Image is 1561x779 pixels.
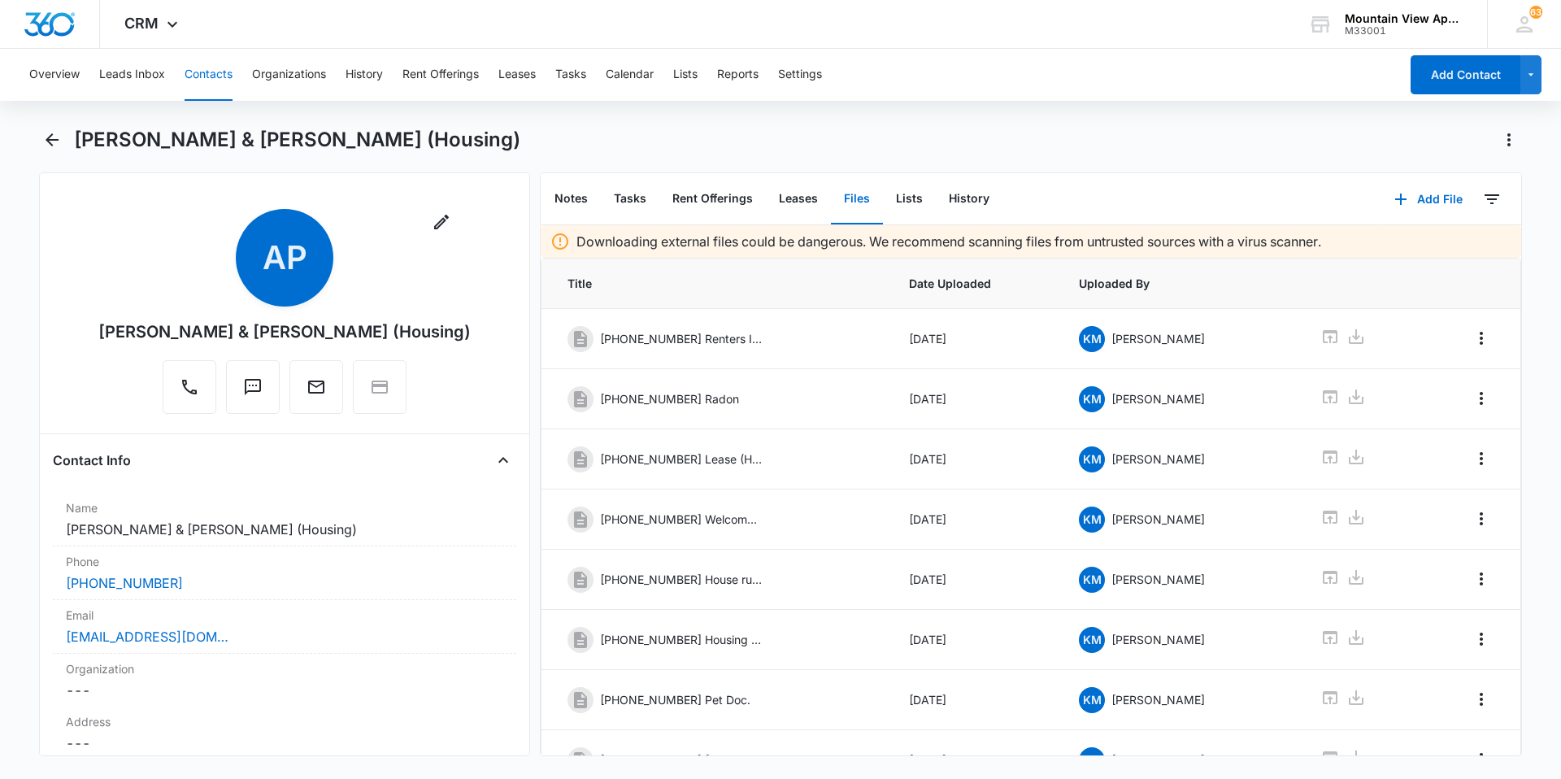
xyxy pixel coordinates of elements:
[53,707,516,760] div: Address---
[346,49,383,101] button: History
[66,627,228,646] a: [EMAIL_ADDRESS][DOMAIN_NAME]
[1468,566,1494,592] button: Overflow Menu
[1411,55,1520,94] button: Add Contact
[889,429,1060,490] td: [DATE]
[66,733,503,753] dd: ---
[1468,385,1494,411] button: Overflow Menu
[1111,691,1205,708] p: [PERSON_NAME]
[600,390,739,407] p: [PHONE_NUMBER] Radon
[889,369,1060,429] td: [DATE]
[600,691,750,708] p: [PHONE_NUMBER] Pet Doc.
[1345,12,1463,25] div: account name
[909,275,1041,292] span: Date Uploaded
[1079,386,1105,412] span: KM
[766,174,831,224] button: Leases
[1079,326,1105,352] span: KM
[29,49,80,101] button: Overview
[883,174,936,224] button: Lists
[226,360,280,414] button: Text
[541,174,601,224] button: Notes
[498,49,536,101] button: Leases
[124,15,159,32] span: CRM
[600,330,763,347] p: [PHONE_NUMBER] Renters Ins.
[66,573,183,593] a: [PHONE_NUMBER]
[402,49,479,101] button: Rent Offerings
[1079,446,1105,472] span: KM
[66,660,503,677] label: Organization
[53,450,131,470] h4: Contact Info
[1529,6,1542,19] div: notifications count
[1079,687,1105,713] span: KM
[236,209,333,307] span: AP
[1468,325,1494,351] button: Overflow Menu
[600,631,763,648] p: [PHONE_NUMBER] Housing paperwork
[600,751,763,768] p: [PHONE_NUMBER] [PERSON_NAME].pdf
[889,550,1060,610] td: [DATE]
[1111,751,1205,768] p: [PERSON_NAME]
[1479,186,1505,212] button: Filters
[1378,180,1479,219] button: Add File
[601,174,659,224] button: Tasks
[66,499,503,516] label: Name
[99,49,165,101] button: Leads Inbox
[1468,506,1494,532] button: Overflow Menu
[1345,25,1463,37] div: account id
[889,610,1060,670] td: [DATE]
[659,174,766,224] button: Rent Offerings
[163,385,216,399] a: Call
[66,607,503,624] label: Email
[1496,127,1522,153] button: Actions
[778,49,822,101] button: Settings
[673,49,698,101] button: Lists
[53,654,516,707] div: Organization---
[889,490,1060,550] td: [DATE]
[226,385,280,399] a: Text
[53,493,516,546] div: Name[PERSON_NAME] & [PERSON_NAME] (Housing)
[163,360,216,414] button: Call
[252,49,326,101] button: Organizations
[567,275,870,292] span: Title
[1468,746,1494,772] button: Overflow Menu
[1111,631,1205,648] p: [PERSON_NAME]
[1468,686,1494,712] button: Overflow Menu
[185,49,233,101] button: Contacts
[1111,511,1205,528] p: [PERSON_NAME]
[576,232,1321,251] p: Downloading external files could be dangerous. We recommend scanning files from untrusted sources...
[490,447,516,473] button: Close
[289,360,343,414] button: Email
[66,681,503,700] dd: ---
[717,49,759,101] button: Reports
[289,385,343,399] a: Email
[53,600,516,654] div: Email[EMAIL_ADDRESS][DOMAIN_NAME]
[1111,450,1205,468] p: [PERSON_NAME]
[600,511,763,528] p: [PHONE_NUMBER] Welcome letter plus email, Vehicle
[606,49,654,101] button: Calendar
[1079,567,1105,593] span: KM
[555,49,586,101] button: Tasks
[39,127,64,153] button: Back
[66,553,503,570] label: Phone
[600,571,763,588] p: [PHONE_NUMBER] House rules
[1111,571,1205,588] p: [PERSON_NAME]
[1111,330,1205,347] p: [PERSON_NAME]
[1079,747,1105,773] span: KM
[53,546,516,600] div: Phone[PHONE_NUMBER]
[66,520,503,539] dd: [PERSON_NAME] & [PERSON_NAME] (Housing)
[74,128,520,152] h1: [PERSON_NAME] & [PERSON_NAME] (Housing)
[936,174,1002,224] button: History
[600,450,763,468] p: [PHONE_NUMBER] Lease (Housing)
[98,320,471,344] div: [PERSON_NAME] & [PERSON_NAME] (Housing)
[1111,390,1205,407] p: [PERSON_NAME]
[1079,627,1105,653] span: KM
[889,670,1060,730] td: [DATE]
[1468,446,1494,472] button: Overflow Menu
[1468,626,1494,652] button: Overflow Menu
[889,309,1060,369] td: [DATE]
[831,174,883,224] button: Files
[1529,6,1542,19] span: 63
[1079,507,1105,533] span: KM
[1079,275,1281,292] span: Uploaded By
[66,713,503,730] label: Address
